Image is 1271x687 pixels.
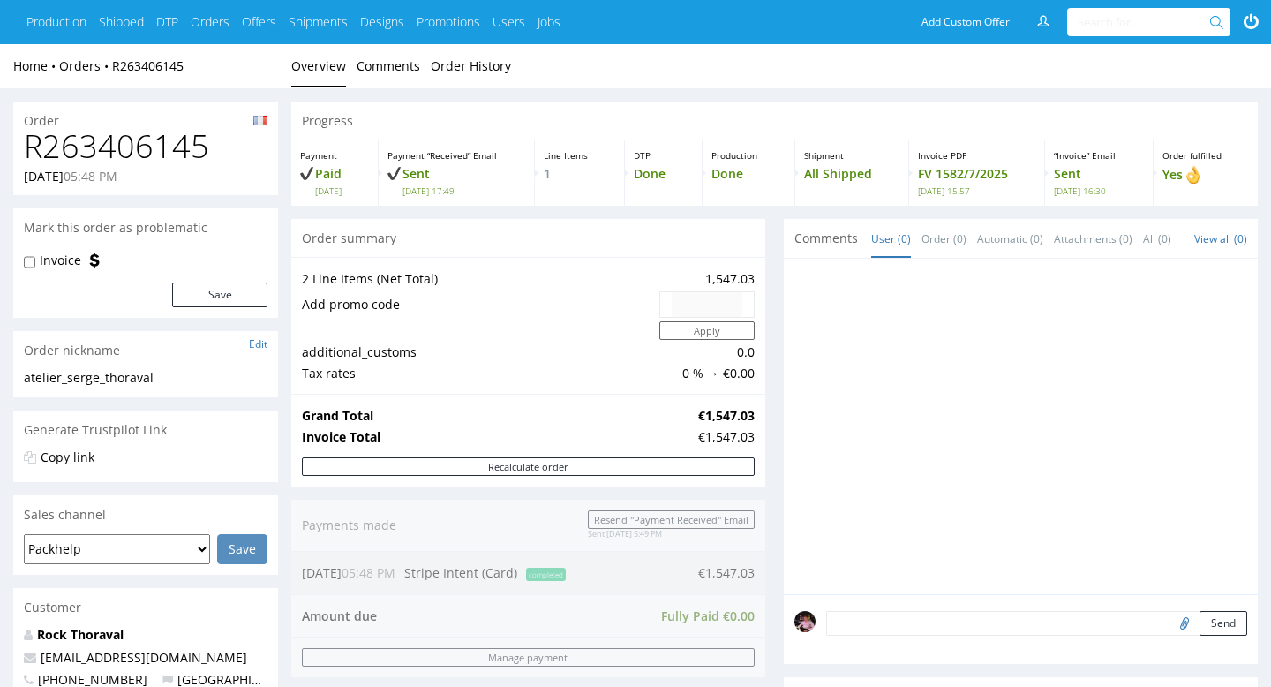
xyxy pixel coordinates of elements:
[655,268,755,290] td: 1,547.03
[26,13,86,31] a: Production
[1054,185,1143,197] span: [DATE] 16:30
[544,149,615,162] p: Line Items
[41,449,94,465] a: Copy link
[538,13,560,31] a: Jobs
[711,149,785,162] p: Production
[698,428,755,446] div: €1,547.03
[253,116,267,125] img: fr-79a39793efbf8217efbbc840e1b2041fe995363a5f12f0c01dd4d1462e5eb842.png
[41,649,247,666] a: [EMAIL_ADDRESS][DOMAIN_NAME]
[13,208,278,247] div: Mark this order as problematic
[655,342,755,363] td: 0.0
[1054,149,1143,162] p: “Invoice” Email
[1143,220,1171,258] a: All (0)
[302,363,655,384] td: Tax rates
[24,369,267,387] div: atelier_serge_thoraval
[13,331,278,370] div: Order nickname
[302,428,380,445] strong: Invoice Total
[698,407,755,424] strong: €1,547.03
[302,457,755,476] button: Recalculate order
[191,13,229,31] a: Orders
[794,611,816,632] img: regular_mini_magick20241203-112-xnnzaq.jpeg
[112,57,184,74] a: R263406145
[1054,220,1132,258] a: Attachments (0)
[291,102,1258,140] div: Progress
[912,8,1019,36] a: Add Custom Offer
[977,220,1043,258] a: Automatic (0)
[13,57,59,74] a: Home
[249,336,267,351] a: Edit
[289,13,348,31] a: Shipments
[242,13,276,31] a: Offers
[302,407,373,424] strong: Grand Total
[40,252,81,269] label: Invoice
[634,149,693,162] p: DTP
[634,165,693,183] p: Done
[291,219,765,258] div: Order summary
[544,165,615,183] p: 1
[172,283,267,307] button: Save
[918,165,1035,197] p: FV 1582/7/2025
[13,102,278,130] div: Order
[1078,8,1213,36] input: Search for...
[1194,231,1247,246] a: View all (0)
[794,230,858,247] span: Comments
[59,57,112,74] a: Orders
[655,363,755,384] td: 0 % → €0.00
[217,534,267,564] input: Save
[804,149,899,162] p: Shipment
[86,252,103,269] img: icon-invoice-flag.svg
[99,13,144,31] a: Shipped
[387,149,524,162] p: Payment “Received” Email
[493,13,525,31] a: Users
[156,13,178,31] a: DTP
[1162,149,1249,162] p: Order fulfilled
[918,149,1035,162] p: Invoice PDF
[1054,165,1143,197] p: Sent
[13,411,278,449] div: Generate Trustpilot Link
[1200,611,1247,636] button: Send
[360,13,404,31] a: Designs
[302,290,655,320] td: Add promo code
[1162,165,1249,185] p: Yes
[402,185,524,197] span: [DATE] 17:49
[13,495,278,534] div: Sales channel
[302,342,655,363] td: additional_customs
[300,165,369,197] p: Paid
[13,588,278,627] div: Customer
[291,44,346,87] a: Overview
[659,321,755,340] button: Apply
[918,185,1035,197] span: [DATE] 15:57
[315,185,369,197] span: [DATE]
[804,165,899,183] p: All Shipped
[302,268,655,290] td: 2 Line Items (Net Total)
[357,44,420,87] a: Comments
[921,220,966,258] a: Order (0)
[711,165,785,183] p: Done
[64,168,117,185] span: 05:48 PM
[300,149,369,162] p: Payment
[24,129,267,164] h1: R263406145
[871,220,911,258] a: User (0)
[417,13,480,31] a: Promotions
[431,44,511,87] a: Order History
[37,626,124,643] a: Rock Thoraval
[24,168,117,185] p: [DATE]
[387,165,524,197] p: Sent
